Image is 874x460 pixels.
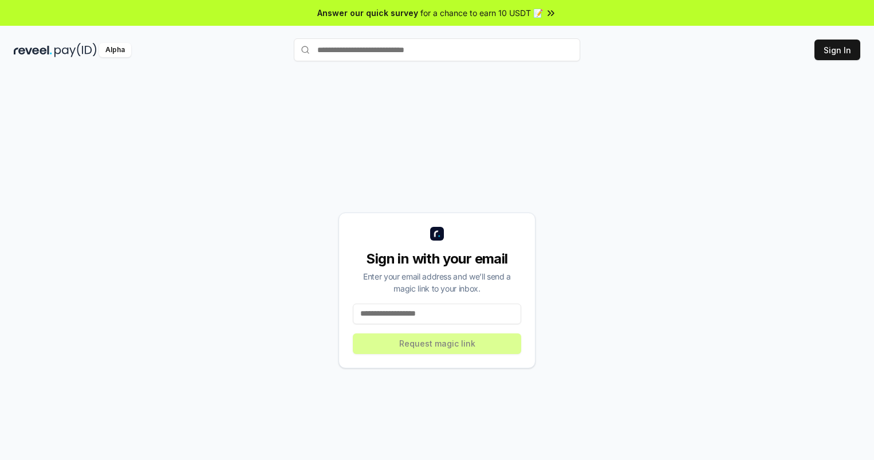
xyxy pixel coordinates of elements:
button: Sign In [814,40,860,60]
img: logo_small [430,227,444,241]
div: Sign in with your email [353,250,521,268]
img: reveel_dark [14,43,52,57]
div: Alpha [99,43,131,57]
div: Enter your email address and we’ll send a magic link to your inbox. [353,270,521,294]
span: Answer our quick survey [317,7,418,19]
img: pay_id [54,43,97,57]
span: for a chance to earn 10 USDT 📝 [420,7,543,19]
